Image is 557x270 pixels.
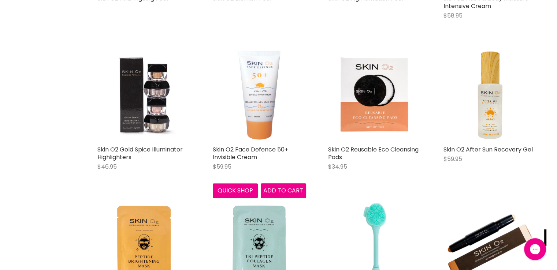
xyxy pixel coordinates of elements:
span: $58.95 [443,11,463,20]
span: $59.95 [443,155,462,163]
span: $34.95 [328,162,347,171]
span: Add to cart [263,186,303,195]
img: Skin O2 After Sun Recovery Gel [443,49,537,142]
a: Skin O2 After Sun Recovery Gel [443,145,533,154]
a: Skin O2 Reusable Eco Cleansing Pads [328,145,419,161]
button: Quick shop [213,183,258,198]
img: Skin O2 Gold Spice Illuminator Highlighters [97,49,191,142]
iframe: Gorgias live chat messenger [520,236,550,263]
a: Skin O2 Face Defence 50+ Invisible Cream [213,145,288,161]
button: Add to cart [261,183,306,198]
img: Skin O2 Face Defence 50+ Invisible Cream [213,49,306,142]
img: Skin O2 Reusable Eco Cleansing Pads [328,49,422,142]
a: Skin O2 Gold Spice Illuminator Highlighters [97,145,183,161]
span: $46.95 [97,162,117,171]
span: $59.95 [213,162,231,171]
